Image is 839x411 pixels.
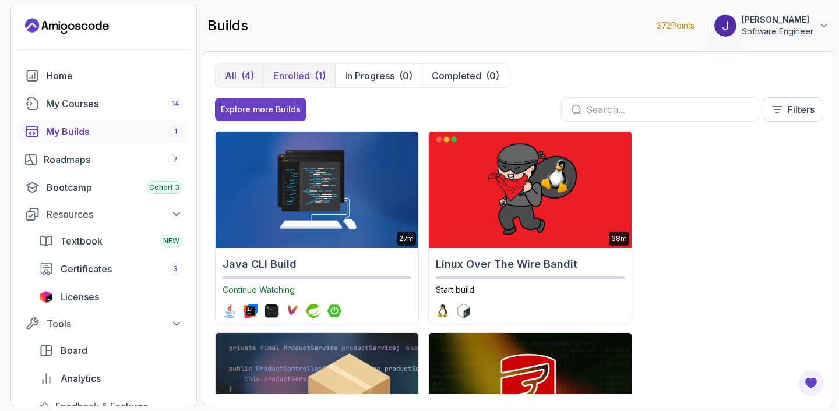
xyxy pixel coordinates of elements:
[285,304,299,318] img: maven logo
[788,102,815,116] p: Filters
[223,256,411,272] h2: Java CLI Build
[32,285,189,309] a: licenses
[215,131,419,323] a: Java CLI Build card27mJava CLI BuildContinue Watchingjava logointellij logoterminal logomaven log...
[611,234,627,243] p: 38m
[422,64,509,87] button: Completed(0)
[60,290,99,304] span: Licenses
[47,317,182,331] div: Tools
[61,371,101,385] span: Analytics
[223,285,295,295] span: Continue Watching
[225,69,237,83] p: All
[306,304,320,318] img: spring logo
[216,132,418,248] img: Java CLI Build card
[207,16,248,35] h2: builds
[18,92,189,115] a: courses
[149,183,179,192] span: Cohort 3
[436,304,450,318] img: linux logo
[18,204,189,225] button: Resources
[46,125,182,139] div: My Builds
[399,234,414,243] p: 27m
[172,99,179,108] span: 14
[32,229,189,253] a: textbook
[163,236,179,246] span: NEW
[18,148,189,171] a: roadmaps
[32,339,189,362] a: board
[436,256,625,272] h2: Linux Over The Wire Bandit
[244,304,258,318] img: intellij logo
[61,343,87,357] span: Board
[18,120,189,143] a: builds
[32,257,189,281] a: certificates
[432,69,481,83] p: Completed
[47,207,182,221] div: Resources
[223,304,237,318] img: java logo
[315,69,326,83] div: (1)
[714,14,830,37] button: user profile image[PERSON_NAME]Software Engineer
[263,64,335,87] button: Enrolled(1)
[335,64,422,87] button: In Progress(0)
[32,367,189,390] a: analytics
[60,234,103,248] span: Textbook
[486,69,499,83] div: (0)
[764,97,822,122] button: Filters
[742,14,813,26] p: [PERSON_NAME]
[265,304,279,318] img: terminal logo
[18,176,189,199] a: bootcamp
[215,98,306,121] button: Explore more Builds
[436,285,474,295] span: Start build
[345,69,394,83] p: In Progress
[457,304,471,318] img: bash logo
[44,153,182,166] div: Roadmaps
[714,15,736,37] img: user profile image
[61,262,112,276] span: Certificates
[586,102,749,116] input: Search...
[429,132,632,248] img: Linux Over The Wire Bandit card
[742,26,813,37] p: Software Engineer
[173,155,178,164] span: 7
[657,20,695,31] p: 372 Points
[221,104,301,115] div: Explore more Builds
[174,127,177,136] span: 1
[273,69,310,83] p: Enrolled
[399,69,413,83] div: (0)
[797,369,825,397] button: Open Feedback Button
[327,304,341,318] img: spring-boot logo
[173,264,178,274] span: 3
[47,69,182,83] div: Home
[241,69,254,83] div: (4)
[216,64,263,87] button: All(4)
[47,180,182,194] div: Bootcamp
[428,131,632,323] a: Linux Over The Wire Bandit card38mLinux Over The Wire BanditStart buildlinux logobash logo
[25,17,109,36] a: Landing page
[18,313,189,334] button: Tools
[46,97,182,111] div: My Courses
[18,64,189,87] a: home
[39,291,53,303] img: jetbrains icon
